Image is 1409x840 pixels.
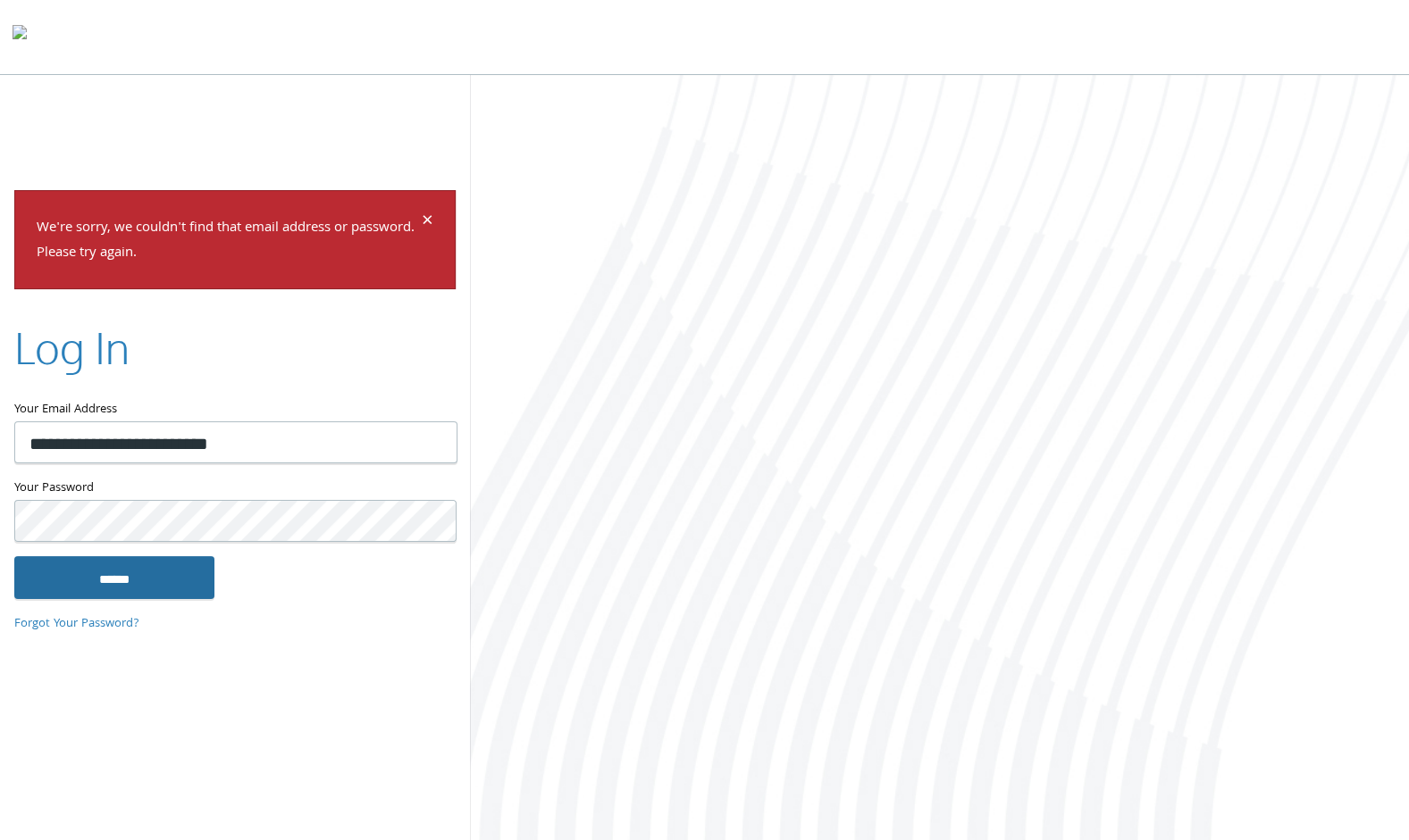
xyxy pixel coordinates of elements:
img: todyl-logo-dark.svg [13,19,27,54]
span: × [422,204,433,239]
h2: Log In [14,318,130,378]
button: Dismiss alert [422,212,433,233]
a: Forgot Your Password? [14,614,139,634]
p: We're sorry, we couldn't find that email address or password. Please try again. [37,215,419,267]
keeper-lock: Open Keeper Popup [421,431,442,453]
label: Your Password [14,478,456,500]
